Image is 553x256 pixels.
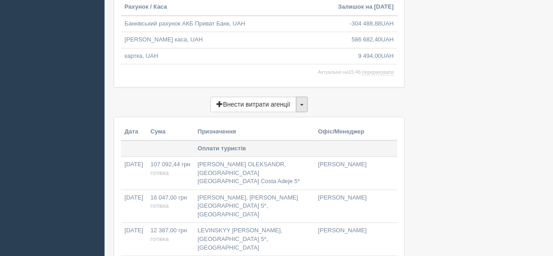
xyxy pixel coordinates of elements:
span: готівка [151,169,169,176]
button: Внести витрати агенції [211,97,296,112]
td: [PERSON_NAME] [315,157,397,190]
td: [DATE] [121,189,147,223]
td: 107 092,44 грн [147,157,194,190]
td: [PERSON_NAME] OLEKSANDR, [GEOGRAPHIC_DATA] [GEOGRAPHIC_DATA] Costa Adeje 5* [194,157,315,190]
span: 15:48 [349,69,361,75]
td: 16 047,00 грн [147,189,194,223]
th: Офіс/Менеджер [315,124,397,140]
th: Дата [121,124,147,140]
th: Призначення [194,124,315,140]
td: UAH [335,48,397,64]
td: [PERSON_NAME], [PERSON_NAME][GEOGRAPHIC_DATA] 5*, [GEOGRAPHIC_DATA] [194,189,315,223]
td: LEVINSKYY [PERSON_NAME], [GEOGRAPHIC_DATA] 5*, [GEOGRAPHIC_DATA] [194,223,315,256]
td: 12 387,00 грн [147,223,194,256]
td: Банківський рахунок АКБ Приват Банк, UAH [121,15,335,32]
a: перерахувати [362,69,394,75]
td: Оплати туристів [194,140,397,157]
td: [DATE] [121,157,147,190]
td: [DATE] [121,223,147,256]
th: Сума [147,124,194,140]
span: -304 488,88 [350,20,381,27]
td: UAH [335,32,397,48]
td: [PERSON_NAME] [315,223,397,256]
span: Актуально на , [318,69,394,75]
span: 9 494,00 [358,52,382,59]
td: картка, UAH [121,48,335,64]
span: готівка [151,236,169,242]
td: UAH [335,15,397,32]
span: готівка [151,202,169,209]
td: [PERSON_NAME] каса, UAH [121,32,335,48]
td: [PERSON_NAME] [315,189,397,223]
span: 586 682,40 [352,36,381,43]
